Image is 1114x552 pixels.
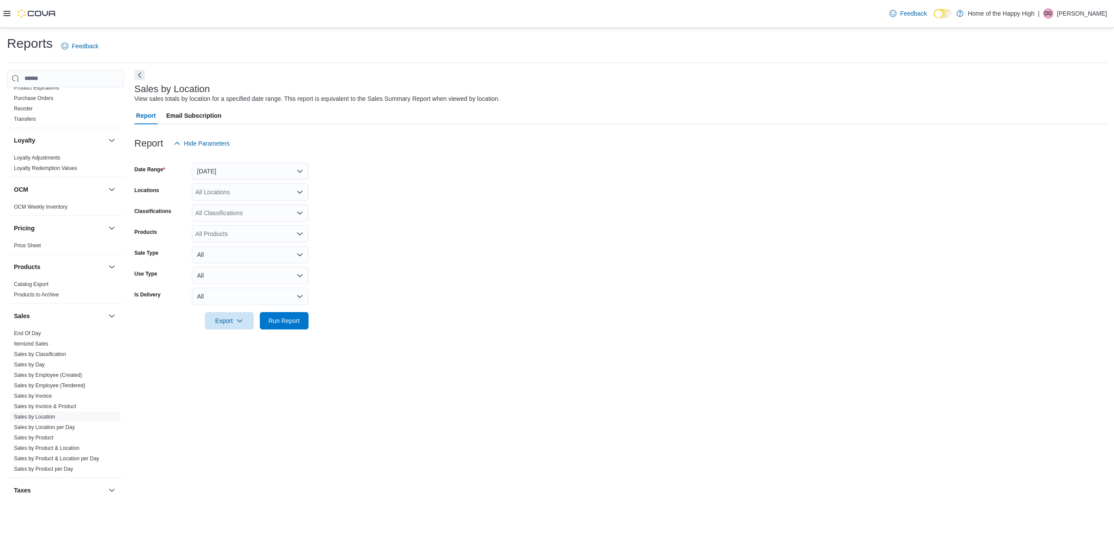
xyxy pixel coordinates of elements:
button: Next [134,70,145,80]
h3: OCM [14,185,28,194]
a: End Of Day [14,330,41,336]
h3: Sales [14,312,30,320]
h3: Report [134,138,163,149]
a: Sales by Location per Day [14,424,75,430]
label: Use Type [134,270,157,277]
button: Taxes [107,485,117,495]
span: Reorder [14,105,33,112]
a: OCM Weekly Inventory [14,204,67,210]
label: Is Delivery [134,291,161,298]
span: OCM Weekly Inventory [14,203,67,210]
button: [DATE] [192,163,309,180]
span: Feedback [900,9,926,18]
label: Date Range [134,166,165,173]
button: Products [14,263,105,271]
span: Purchase Orders [14,95,54,102]
input: Dark Mode [934,9,952,18]
button: Sales [14,312,105,320]
a: Sales by Employee (Tendered) [14,382,85,389]
a: Catalog Export [14,281,48,287]
button: All [192,246,309,263]
a: Sales by Location [14,414,55,420]
button: Taxes [14,486,105,495]
span: Sales by Employee (Created) [14,372,82,379]
h1: Reports [7,35,53,52]
button: Sales [107,311,117,321]
div: Products [7,279,124,303]
a: Feedback [58,37,102,55]
span: Loyalty Adjustments [14,154,60,161]
button: Loyalty [107,135,117,146]
button: Run Report [260,312,309,329]
div: Loyalty [7,153,124,177]
label: Sale Type [134,249,158,256]
span: Products to Archive [14,291,59,298]
button: Open list of options [296,209,303,216]
a: Sales by Day [14,362,45,368]
span: Sales by Day [14,361,45,368]
span: Sales by Invoice [14,392,52,399]
button: All [192,267,309,284]
button: OCM [14,185,105,194]
span: Report [136,107,156,124]
h3: Products [14,263,40,271]
h3: Pricing [14,224,34,233]
a: Loyalty Redemption Values [14,165,77,171]
a: Reorder [14,106,33,112]
span: End Of Day [14,330,41,337]
span: Sales by Location [14,413,55,420]
span: Transfers [14,116,36,123]
span: Loyalty Redemption Values [14,165,77,172]
span: Sales by Product & Location [14,445,80,452]
h3: Loyalty [14,136,35,145]
button: OCM [107,184,117,195]
button: Open list of options [296,189,303,196]
span: Sales by Employee (Tendered) [14,382,85,389]
h3: Sales by Location [134,84,210,94]
span: Hide Parameters [184,139,230,148]
a: Loyalty Adjustments [14,155,60,161]
div: Deena Gaudreau [1043,8,1054,19]
span: Run Report [268,316,300,325]
button: Hide Parameters [170,135,233,152]
p: | [1038,8,1040,19]
a: Transfers [14,116,36,122]
button: Export [205,312,254,329]
span: DG [1044,8,1052,19]
a: Price Sheet [14,243,41,249]
a: Sales by Invoice [14,393,52,399]
span: Itemized Sales [14,340,48,347]
div: Pricing [7,240,124,254]
a: Sales by Product [14,435,54,441]
div: View sales totals by location for a specified date range. This report is equivalent to the Sales ... [134,94,500,103]
span: Feedback [72,42,98,50]
button: All [192,288,309,305]
a: Sales by Product per Day [14,466,73,472]
a: Products to Archive [14,292,59,298]
span: Product Expirations [14,84,59,91]
a: Sales by Classification [14,351,66,357]
span: Price Sheet [14,242,41,249]
label: Products [134,229,157,236]
button: Pricing [107,223,117,233]
button: Pricing [14,224,105,233]
button: Open list of options [296,230,303,237]
p: Home of the Happy High [968,8,1034,19]
a: Purchase Orders [14,95,54,101]
span: Export [210,312,248,329]
div: Sales [7,328,124,478]
span: Sales by Location per Day [14,424,75,431]
span: Sales by Product per Day [14,466,73,472]
a: Sales by Invoice & Product [14,403,76,409]
div: OCM [7,202,124,216]
img: Cova [17,9,57,18]
label: Locations [134,187,159,194]
p: [PERSON_NAME] [1057,8,1107,19]
span: Sales by Invoice & Product [14,403,76,410]
h3: Taxes [14,486,31,495]
span: Dark Mode [934,18,934,19]
a: Feedback [886,5,930,22]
